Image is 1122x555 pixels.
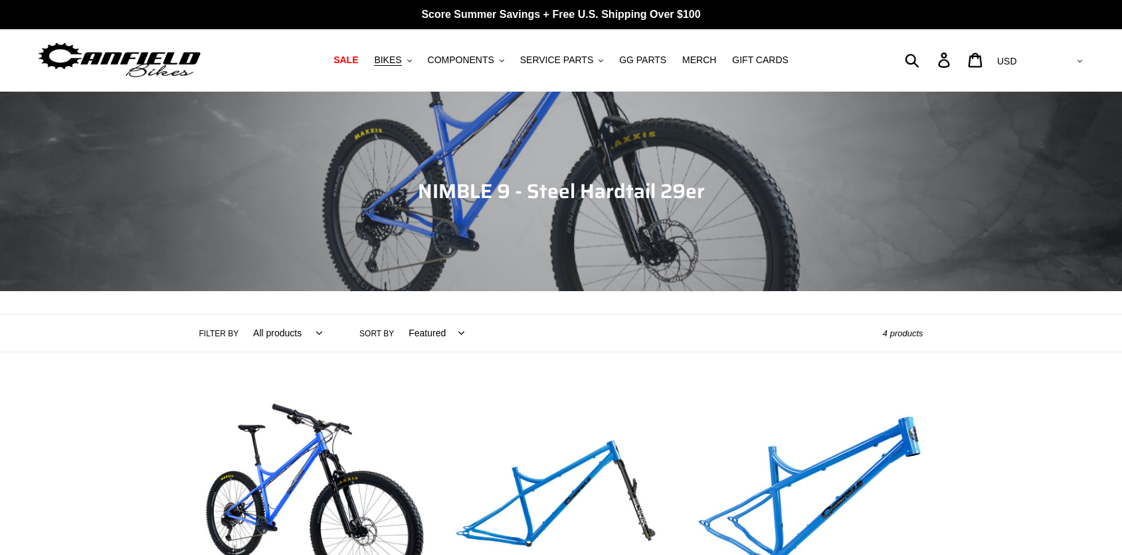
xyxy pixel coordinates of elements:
label: Filter by [199,328,239,340]
a: MERCH [676,51,723,69]
span: 4 products [883,328,923,338]
label: Sort by [359,328,394,340]
span: GG PARTS [619,55,666,66]
input: Search [912,45,946,74]
span: GIFT CARDS [732,55,789,66]
span: SERVICE PARTS [520,55,593,66]
a: GG PARTS [612,51,673,69]
span: COMPONENTS [428,55,494,66]
span: SALE [333,55,358,66]
button: SERVICE PARTS [514,51,610,69]
button: BIKES [367,51,418,69]
span: NIMBLE 9 - Steel Hardtail 29er [418,175,705,207]
a: SALE [327,51,365,69]
img: Canfield Bikes [37,39,203,81]
span: MERCH [682,55,716,66]
span: BIKES [374,55,401,66]
button: COMPONENTS [421,51,511,69]
a: GIFT CARDS [725,51,795,69]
